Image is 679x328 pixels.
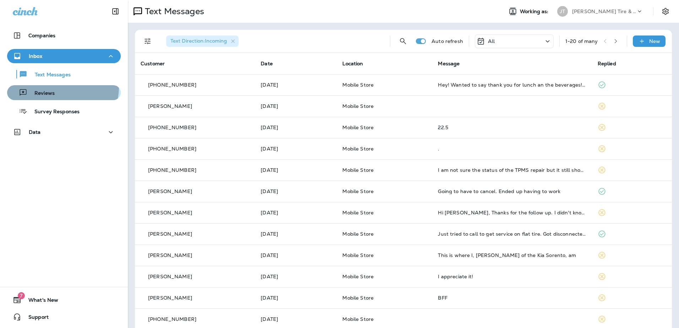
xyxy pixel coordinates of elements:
[261,295,331,301] p: Aug 11, 2025 02:02 PM
[659,5,672,18] button: Settings
[438,231,586,237] div: Just tried to call to get service on flat tire. Got disconnected. Call me plz 402-616-6670
[342,124,374,131] span: Mobile Store
[148,82,196,88] p: [PHONE_NUMBER]
[7,293,121,307] button: 7What's New
[342,103,374,109] span: Mobile Store
[565,38,598,44] div: 1 - 20 of many
[148,274,192,279] p: [PERSON_NAME]
[557,6,568,17] div: JT
[142,6,204,17] p: Text Messages
[28,33,55,38] p: Companies
[520,9,550,15] span: Working as:
[342,209,374,216] span: Mobile Store
[261,146,331,152] p: Aug 15, 2025 01:33 PM
[29,53,42,59] p: Inbox
[261,316,331,322] p: Aug 5, 2025 07:41 AM
[438,146,586,152] div: .
[438,167,586,173] div: I am not sure the status of the TPMS repair but it still shows an error and the same tire is not ...
[261,82,331,88] p: Aug 21, 2025 02:25 PM
[27,90,55,97] p: Reviews
[342,316,374,322] span: Mobile Store
[21,297,58,306] span: What's New
[438,82,586,88] div: Hey! Wanted to say thank you for lunch an the beverages! Appreciate it!
[342,167,374,173] span: Mobile Store
[342,231,374,237] span: Mobile Store
[649,38,660,44] p: New
[148,167,196,173] p: [PHONE_NUMBER]
[7,125,121,139] button: Data
[7,67,121,82] button: Text Messages
[170,38,227,44] span: Text Direction : Incoming
[21,314,49,323] span: Support
[438,252,586,258] div: This is where I, Ayden Rossell of the Kia Sorento, am
[438,188,586,194] div: Going to have to cancel. Ended up having to work
[342,60,363,67] span: Location
[438,125,586,130] div: 22.5
[148,103,192,109] p: [PERSON_NAME]
[148,146,196,152] p: [PHONE_NUMBER]
[438,60,460,67] span: Message
[261,231,331,237] p: Aug 12, 2025 02:32 PM
[438,295,586,301] div: BFF
[261,125,331,130] p: Aug 18, 2025 09:18 AM
[148,210,192,215] p: [PERSON_NAME]
[148,125,196,130] p: [PHONE_NUMBER]
[261,252,331,258] p: Aug 12, 2025 02:17 PM
[148,295,192,301] p: [PERSON_NAME]
[261,210,331,215] p: Aug 12, 2025 07:48 PM
[261,167,331,173] p: Aug 15, 2025 10:20 AM
[148,188,192,194] p: [PERSON_NAME]
[342,146,374,152] span: Mobile Store
[28,72,71,78] p: Text Messages
[105,4,125,18] button: Collapse Sidebar
[7,85,121,100] button: Reviews
[29,129,41,135] p: Data
[7,49,121,63] button: Inbox
[261,103,331,109] p: Aug 21, 2025 07:41 AM
[166,35,239,47] div: Text Direction:Incoming
[148,316,196,322] p: [PHONE_NUMBER]
[342,82,374,88] span: Mobile Store
[572,9,636,14] p: [PERSON_NAME] Tire & Auto
[7,310,121,324] button: Support
[342,188,374,195] span: Mobile Store
[7,104,121,119] button: Survey Responses
[141,60,165,67] span: Customer
[18,292,25,299] span: 7
[438,210,586,215] div: Hi Byron, Thanks for the follow up. I didn't know mobile tire repair services are able to remove ...
[261,60,273,67] span: Date
[396,34,410,48] button: Search Messages
[342,273,374,280] span: Mobile Store
[148,231,192,237] p: [PERSON_NAME]
[438,274,586,279] div: I appreciate it!
[342,252,374,258] span: Mobile Store
[27,109,80,115] p: Survey Responses
[598,60,616,67] span: Replied
[261,274,331,279] p: Aug 12, 2025 07:22 AM
[261,188,331,194] p: Aug 13, 2025 07:59 AM
[431,38,463,44] p: Auto refresh
[148,252,192,258] p: [PERSON_NAME]
[488,38,495,44] p: All
[141,34,155,48] button: Filters
[7,28,121,43] button: Companies
[342,295,374,301] span: Mobile Store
